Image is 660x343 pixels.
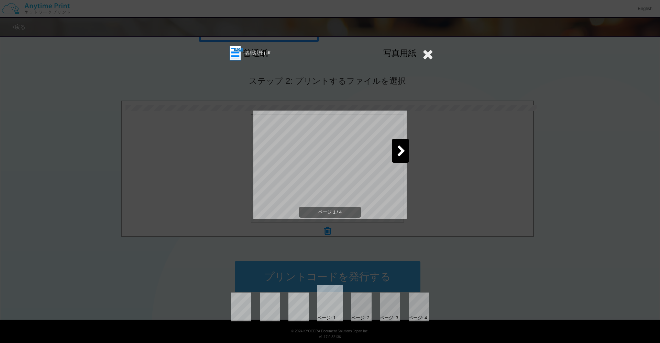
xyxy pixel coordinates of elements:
[245,50,271,55] span: 表紙以外.pdf
[351,315,370,321] div: ページ: 2
[299,207,361,218] span: ページ 1 / 4
[317,315,335,321] div: ページ: 1
[380,315,398,321] div: ページ: 3
[409,315,427,321] div: ページ: 4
